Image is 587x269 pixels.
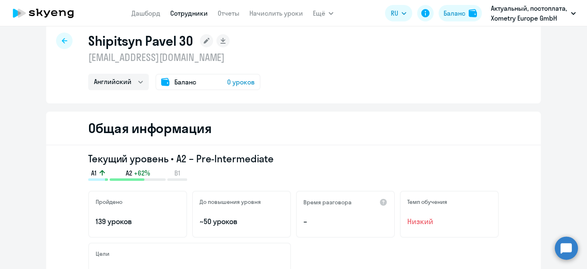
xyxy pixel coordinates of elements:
[313,8,325,18] span: Ещё
[91,168,96,178] span: A1
[313,5,333,21] button: Ещё
[96,216,180,227] p: 139 уроков
[444,8,465,18] div: Баланс
[88,33,193,49] h1: Shipitsyn Pavel 30
[227,77,255,87] span: 0 уроков
[469,9,477,17] img: balance
[96,198,122,206] h5: Пройдено
[491,3,568,23] p: Актуальный, постоплата, Xometry Europe GmbH
[407,198,447,206] h5: Темп обучения
[126,168,132,178] span: A2
[391,8,398,18] span: RU
[134,168,150,178] span: +62%
[407,216,491,227] span: Низкий
[88,51,261,64] p: [EMAIL_ADDRESS][DOMAIN_NAME]
[131,9,160,17] a: Дашборд
[303,216,387,227] p: –
[88,120,211,136] h2: Общая информация
[88,152,499,165] h3: Текущий уровень • A2 – Pre-Intermediate
[174,77,196,87] span: Баланс
[487,3,580,23] button: Актуальный, постоплата, Xometry Europe GmbH
[385,5,412,21] button: RU
[200,216,284,227] p: ~50 уроков
[439,5,482,21] button: Балансbalance
[200,198,261,206] h5: До повышения уровня
[174,168,180,178] span: B1
[96,250,109,257] h5: Цели
[218,9,239,17] a: Отчеты
[170,9,208,17] a: Сотрудники
[303,199,352,206] h5: Время разговора
[249,9,303,17] a: Начислить уроки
